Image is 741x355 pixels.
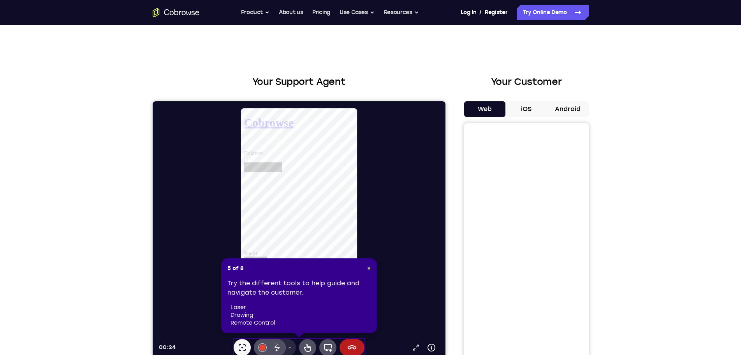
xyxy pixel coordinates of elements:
button: Web [464,101,506,117]
button: iOS [505,101,547,117]
button: Close Tour [367,265,371,272]
div: Try the different tools to help guide and navigate the customer. [227,279,371,327]
button: Annotations color [101,238,118,255]
h2: Your Customer [464,75,589,89]
button: Resources [384,5,419,20]
a: About us [279,5,303,20]
li: laser [231,304,371,311]
button: Drawing tools menu [131,238,143,255]
li: remote control [231,319,371,327]
a: Try Online Demo [517,5,589,20]
li: drawing [231,311,371,319]
button: Remote control [146,238,164,255]
button: End session [187,238,212,255]
a: Log In [461,5,476,20]
span: / [479,8,482,17]
a: Go to the home page [153,8,199,17]
button: Full device [167,238,184,255]
span: 5 of 8 [227,265,244,272]
button: Android [547,101,589,117]
h2: Your Support Agent [153,75,445,89]
button: Laser pointer [81,238,98,255]
button: Disappearing ink [116,238,133,255]
button: Device info [271,238,287,254]
a: Popout [255,238,271,254]
a: Register [485,5,507,20]
button: Use Cases [340,5,375,20]
button: Product [241,5,270,20]
span: × [367,265,371,272]
a: Pricing [312,5,330,20]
